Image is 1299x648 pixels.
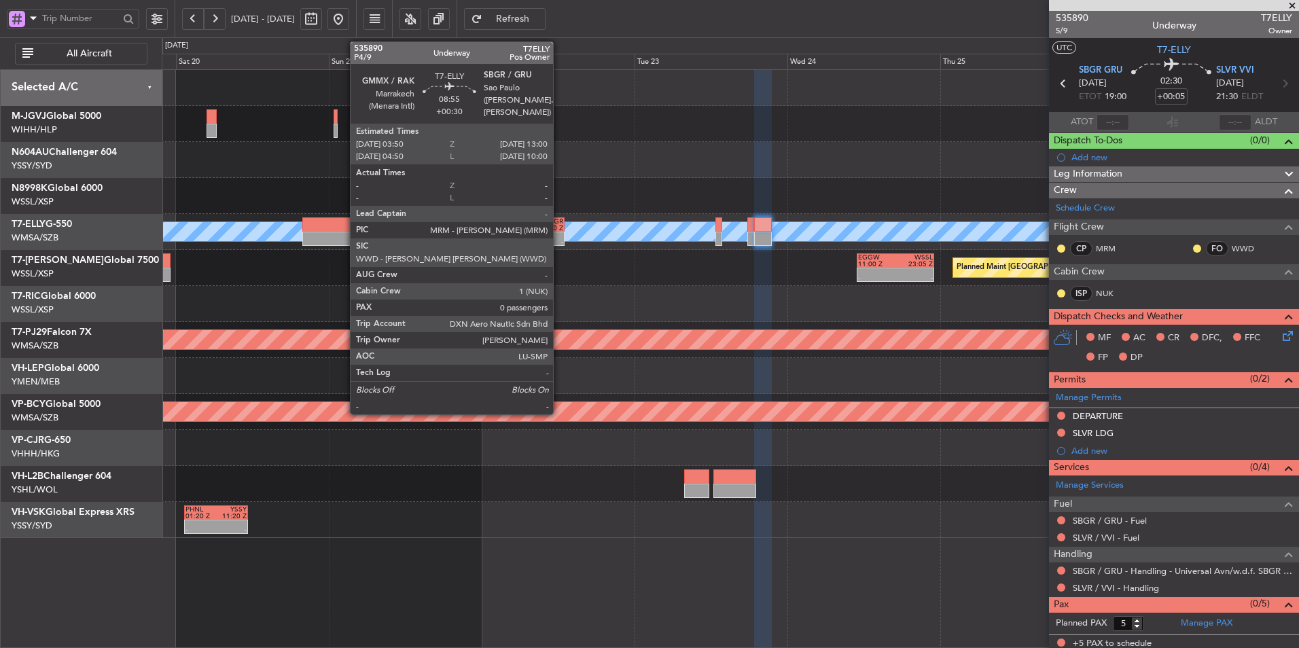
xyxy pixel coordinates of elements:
[1056,617,1107,630] label: Planned PAX
[12,507,46,517] span: VH-VSK
[472,261,513,268] div: 05:05 Z
[472,254,513,261] div: EGGW
[12,291,96,301] a: T7-RICGlobal 6000
[431,275,472,282] div: -
[1079,77,1107,90] span: [DATE]
[1073,532,1139,543] a: SLVR / VVI - Fuel
[940,54,1093,70] div: Thu 25
[12,160,52,172] a: YSSY/SYD
[507,239,535,246] div: -
[1054,497,1072,512] span: Fuel
[895,261,933,268] div: 23:05 Z
[12,363,99,373] a: VH-LEPGlobal 6000
[1250,133,1270,147] span: (0/0)
[1054,133,1122,149] span: Dispatch To-Dos
[12,232,58,244] a: WMSA/SZB
[12,291,41,301] span: T7-RIC
[185,506,216,513] div: PHNL
[1216,77,1244,90] span: [DATE]
[12,399,101,409] a: VP-BCYGlobal 5000
[787,54,940,70] div: Wed 24
[12,520,52,532] a: YSSY/SYD
[12,255,104,265] span: T7-[PERSON_NAME]
[1096,287,1126,300] a: NUK
[1105,90,1126,104] span: 19:00
[36,49,143,58] span: All Aircraft
[15,43,147,65] button: All Aircraft
[12,147,49,157] span: N604AU
[1071,115,1093,129] span: ATOT
[1054,219,1104,235] span: Flight Crew
[12,219,72,229] a: T7-ELLYG-550
[185,527,216,534] div: -
[1054,264,1105,280] span: Cabin Crew
[216,506,247,513] div: YSSY
[165,40,188,52] div: [DATE]
[1073,565,1292,577] a: SBGR / GRU - Handling - Universal Avn/w.d.f. SBGR / GRU
[1073,582,1159,594] a: SLVR / VVI - Handling
[1073,427,1114,439] div: SLVR LDG
[635,54,787,70] div: Tue 23
[1131,351,1143,365] span: DP
[1206,241,1228,256] div: FO
[1157,43,1191,57] span: T7-ELLY
[485,14,541,24] span: Refresh
[858,275,895,282] div: -
[12,340,58,352] a: WMSA/SZB
[895,254,933,261] div: WSSL
[231,13,295,25] span: [DATE] - [DATE]
[535,239,563,246] div: -
[12,255,159,265] a: T7-[PERSON_NAME]Global 7500
[1079,90,1101,104] span: ETOT
[12,471,43,481] span: VH-L2B
[1056,25,1088,37] span: 5/9
[12,183,48,193] span: N8998K
[431,261,472,268] div: 16:00 Z
[12,124,57,136] a: WIHH/HLP
[464,8,546,30] button: Refresh
[12,471,111,481] a: VH-L2BChallenger 604
[1098,331,1111,345] span: MF
[1056,479,1124,492] a: Manage Services
[12,304,54,316] a: WSSL/XSP
[12,327,92,337] a: T7-PJ29Falcon 7X
[1232,242,1262,255] a: WWD
[1056,391,1122,405] a: Manage Permits
[1054,309,1183,325] span: Dispatch Checks and Weather
[1098,351,1108,365] span: FP
[1250,596,1270,611] span: (0/5)
[1054,547,1092,562] span: Handling
[1054,597,1069,613] span: Pax
[12,376,60,388] a: YMEN/MEB
[431,254,472,261] div: WSSS
[1056,11,1088,25] span: 535890
[12,435,44,445] span: VP-CJR
[1152,18,1196,33] div: Underway
[185,513,216,520] div: 01:20 Z
[1255,115,1277,129] span: ALDT
[1070,241,1092,256] div: CP
[1096,242,1126,255] a: MRM
[1181,617,1232,630] a: Manage PAX
[12,111,101,121] a: M-JGVJGlobal 5000
[12,183,103,193] a: N8998KGlobal 6000
[1097,114,1129,130] input: --:--
[12,448,60,460] a: VHHH/HKG
[507,218,535,225] div: GMMX
[1052,41,1076,54] button: UTC
[858,261,895,268] div: 11:00 Z
[1071,151,1292,163] div: Add new
[1071,445,1292,456] div: Add new
[1133,331,1145,345] span: AC
[1054,372,1086,388] span: Permits
[1261,11,1292,25] span: T7ELLY
[12,412,58,424] a: WMSA/SZB
[42,8,119,29] input: Trip Number
[12,196,54,208] a: WSSL/XSP
[1160,75,1182,88] span: 02:30
[1216,90,1238,104] span: 21:30
[1250,460,1270,474] span: (0/4)
[1202,331,1222,345] span: DFC,
[12,435,71,445] a: VP-CJRG-650
[12,507,135,517] a: VH-VSKGlobal Express XRS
